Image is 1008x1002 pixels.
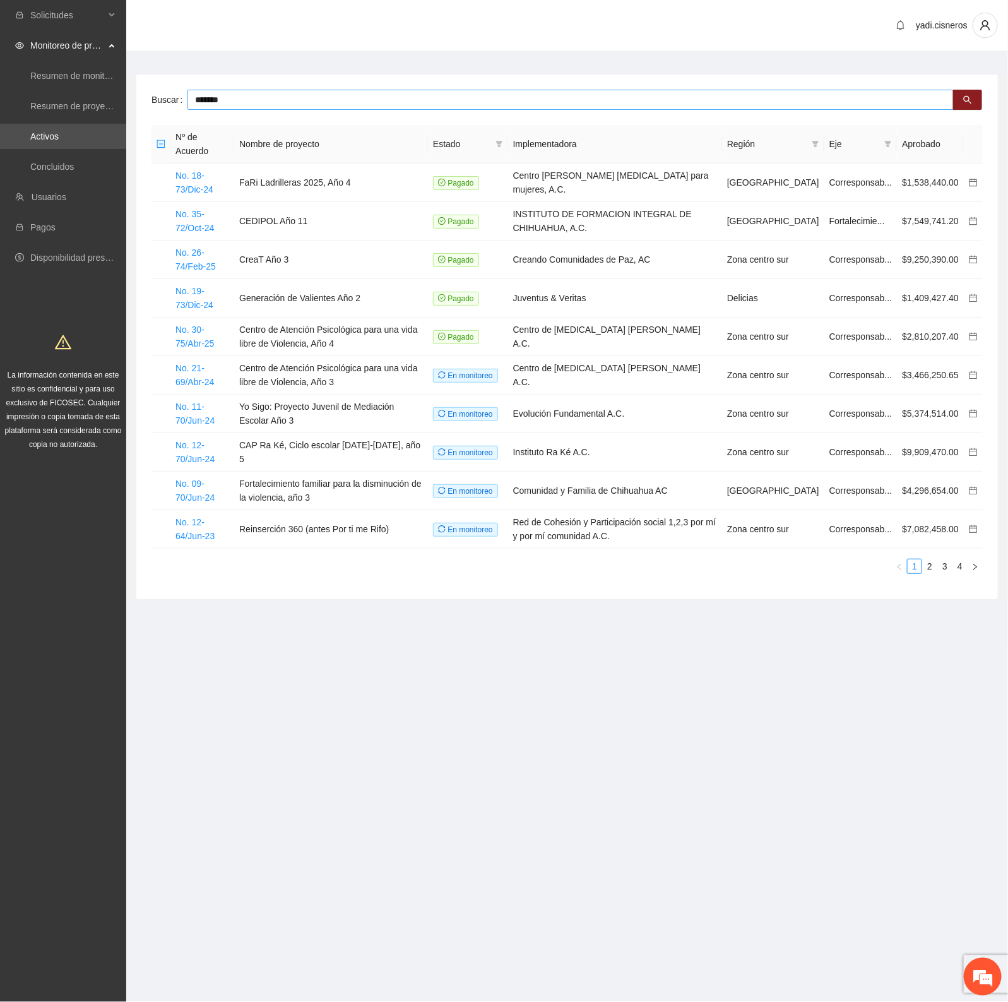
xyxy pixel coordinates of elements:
[438,333,446,340] span: check-circle
[157,140,165,148] span: minus-square
[892,559,907,574] button: left
[438,487,446,494] span: sync
[433,369,498,383] span: En monitoreo
[829,409,892,419] span: Corresponsab...
[234,125,428,164] th: Nombre de proyecto
[969,447,978,457] a: calendar
[508,395,722,433] td: Evolución Fundamental A.C.
[508,164,722,202] td: Centro [PERSON_NAME] [MEDICAL_DATA] para mujeres, A.C.
[722,356,824,395] td: Zona centro sur
[508,472,722,510] td: Comunidad y Familia de Chihuahua AC
[207,6,237,37] div: Minimizar ventana de chat en vivo
[5,371,122,449] span: La información contenida en este sitio es confidencial y para uso exclusivo de FICOSEC. Cualquier...
[722,202,824,241] td: [GEOGRAPHIC_DATA]
[234,279,428,318] td: Generación de Valientes Año 2
[938,559,952,573] a: 3
[175,209,214,233] a: No. 35-72/Oct-24
[829,216,885,226] span: Fortalecimie...
[812,140,819,148] span: filter
[897,395,964,433] td: $5,374,514.00
[433,215,479,229] span: Pagado
[969,486,978,496] a: calendar
[508,202,722,241] td: INSTITUTO DE FORMACION INTEGRAL DE CHIHUAHUA, A.C.
[891,15,911,35] button: bell
[969,370,978,380] a: calendar
[15,41,24,50] span: eye
[175,479,215,503] a: No. 09-70/Jun-24
[66,64,212,81] div: Chatee con nosotros ahora
[433,253,479,267] span: Pagado
[433,330,479,344] span: Pagado
[969,217,978,225] span: calendar
[234,241,428,279] td: CreaT Año 3
[722,164,824,202] td: [GEOGRAPHIC_DATA]
[969,448,978,456] span: calendar
[30,131,59,141] a: Activos
[508,318,722,356] td: Centro de [MEDICAL_DATA] [PERSON_NAME] A.C.
[234,356,428,395] td: Centro de Atención Psicológica para una vida libre de Violencia, Año 3
[969,332,978,341] span: calendar
[953,90,982,110] button: search
[897,433,964,472] td: $9,909,470.00
[952,559,968,574] li: 4
[175,170,213,194] a: No. 18-73/Dic-24
[433,523,498,537] span: En monitoreo
[973,13,998,38] button: user
[969,177,978,188] a: calendar
[897,472,964,510] td: $4,296,654.00
[829,254,892,265] span: Corresponsab...
[433,446,498,460] span: En monitoreo
[884,140,892,148] span: filter
[829,524,892,534] span: Corresponsab...
[897,241,964,279] td: $9,250,390.00
[722,395,824,433] td: Zona centro sur
[969,409,978,419] a: calendar
[963,95,972,105] span: search
[896,563,903,571] span: left
[30,162,74,172] a: Concluidos
[438,217,446,225] span: check-circle
[438,179,446,186] span: check-circle
[969,525,978,534] span: calendar
[175,286,213,310] a: No. 19-73/Dic-24
[175,363,214,387] a: No. 21-69/Abr-24
[433,137,490,151] span: Estado
[953,559,967,573] a: 4
[508,433,722,472] td: Instituto Ra Ké A.C.
[969,254,978,265] a: calendar
[234,510,428,549] td: Reinserción 360 (antes Por ti me Rifo)
[897,279,964,318] td: $1,409,427.40
[971,563,979,571] span: right
[73,169,174,296] span: Estamos en línea.
[15,11,24,20] span: inbox
[6,345,240,389] textarea: Escriba su mensaje y pulse “Intro”
[829,293,892,303] span: Corresponsab...
[969,524,978,534] a: calendar
[508,510,722,549] td: Red de Cohesión y Participación social 1,2,3 por mí y por mí comunidad A.C.
[433,407,498,421] span: En monitoreo
[809,134,822,153] span: filter
[438,371,446,379] span: sync
[969,331,978,342] a: calendar
[508,241,722,279] td: Creando Comunidades de Paz, AC
[969,294,978,302] span: calendar
[508,356,722,395] td: Centro de [MEDICAL_DATA] [PERSON_NAME] A.C.
[829,370,892,380] span: Corresponsab...
[438,525,446,533] span: sync
[722,241,824,279] td: Zona centro sur
[829,331,892,342] span: Corresponsab...
[969,409,978,418] span: calendar
[508,279,722,318] td: Juventus & Veritas
[30,253,138,263] a: Disponibilidad presupuestal
[722,510,824,549] td: Zona centro sur
[234,433,428,472] td: CAP Ra Ké, Ciclo escolar [DATE]-[DATE], año 5
[32,192,66,202] a: Usuarios
[234,318,428,356] td: Centro de Atención Psicológica para una vida libre de Violencia, Año 4
[829,137,880,151] span: Eje
[969,178,978,187] span: calendar
[438,448,446,456] span: sync
[969,371,978,379] span: calendar
[968,559,983,574] button: right
[969,255,978,264] span: calendar
[922,559,937,574] li: 2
